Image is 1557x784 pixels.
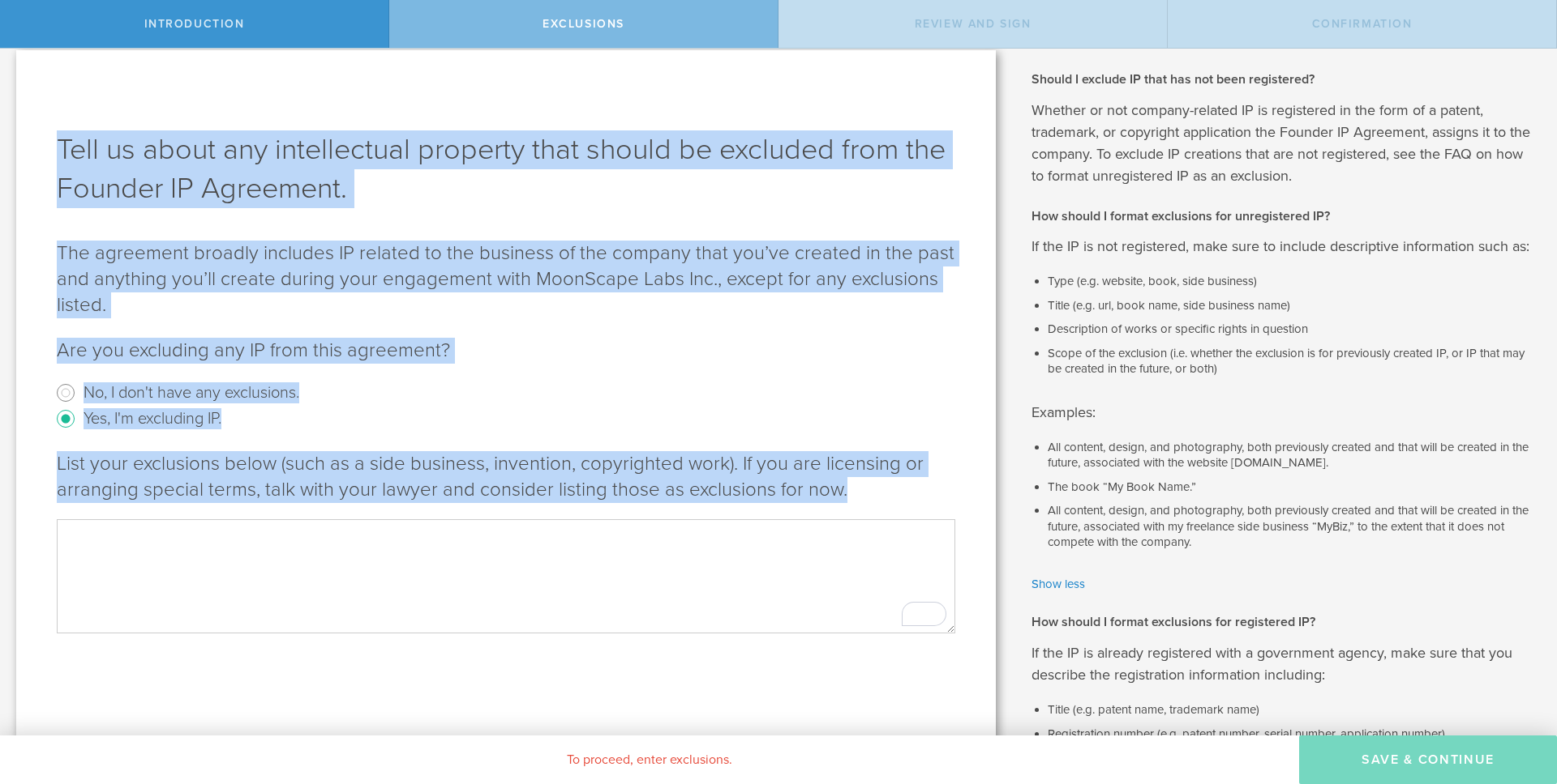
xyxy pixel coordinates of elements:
li: Description of works or specific rights in question [1048,322,1533,338]
p: Are you excluding any IP from this agreement? [57,338,955,364]
span: Exclusions [543,17,624,31]
button: Save & Continue [1299,735,1557,784]
p: List your exclusions below (such as a side business, invention, copyrighted work). If you are lic... [57,451,955,503]
label: No, I don't have any exclusions. [84,380,299,403]
h1: Tell us about any intellectual property that should be excluded from the Founder IP Agreement. [57,130,955,208]
p: Examples: [1032,402,1533,424]
p: If the IP is already registered with a government agency, make sure that you describe the registr... [1032,642,1533,686]
li: Type (e.g. website, book, side business) [1048,274,1533,290]
p: If the IP is not registered, make sure to include descriptive information such as: [1032,236,1533,258]
li: All content, design, and photography, both previously created and that will be created in the fut... [1048,503,1533,551]
h2: Should I exclude IP that has not been registered? [1032,70,1533,88]
li: Registration number (e.g. patent number, serial number, application number) [1048,726,1533,743]
textarea: To enrich screen reader interactions, please activate Accessibility in Grammarly extension settings [57,519,955,633]
h2: How should I format exclusions for registered IP? [1032,613,1533,631]
li: Title (e.g. patent name, trademark name) [1048,702,1533,718]
iframe: Chat Widget [1476,658,1557,735]
h2: How should I format exclusions for unregistered IP? [1032,207,1533,225]
a: Show less [1032,575,1533,594]
p: Whether or not company-related IP is registered in the form of a patent, trademark, or copyright ... [1032,100,1533,187]
li: The book “My Book Name.” [1048,479,1533,496]
p: The agreement broadly includes IP related to the business of the company that you’ve created in t... [57,241,955,318]
span: Review and Sign [915,17,1032,31]
span: To proceed, enter exclusions. [567,752,732,768]
label: Yes, I'm excluding IP. [84,406,221,429]
span: Introduction [144,17,245,31]
li: Title (e.g. url, book name, side business name) [1048,298,1533,314]
li: Scope of the exclusion (i.e. whether the exclusion is for previously created IP, or IP that may b... [1048,346,1533,377]
li: All content, design, and photography, both previously created and that will be created in the fut... [1048,440,1533,471]
span: Confirmation [1312,17,1413,31]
